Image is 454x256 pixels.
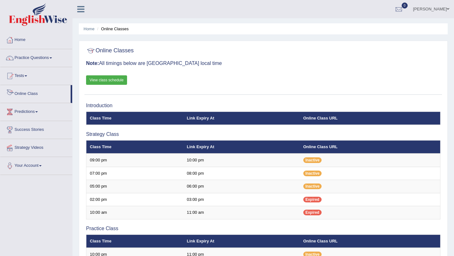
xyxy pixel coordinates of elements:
th: Link Expiry At [183,235,300,248]
td: 08:00 pm [183,167,300,180]
a: Home [84,26,95,31]
span: Inactive [303,183,322,189]
h3: Practice Class [86,226,440,231]
li: Online Classes [96,26,129,32]
span: Inactive [303,171,322,176]
span: Expired [303,210,322,215]
th: Online Class URL [300,112,440,125]
th: Online Class URL [300,140,440,154]
a: Strategy Videos [0,139,72,155]
td: 07:00 pm [86,167,183,180]
td: 10:00 pm [183,154,300,167]
a: Predictions [0,103,72,119]
td: 11:00 am [183,206,300,219]
td: 02:00 pm [86,193,183,206]
a: Tests [0,67,72,83]
th: Link Expiry At [183,140,300,154]
th: Class Time [86,112,183,125]
th: Class Time [86,140,183,154]
span: Inactive [303,157,322,163]
td: 10:00 am [86,206,183,219]
h3: Introduction [86,103,440,108]
h3: All timings below are [GEOGRAPHIC_DATA] local time [86,61,440,66]
td: 09:00 pm [86,154,183,167]
td: 03:00 pm [183,193,300,206]
a: Success Stories [0,121,72,137]
a: Online Class [0,85,71,101]
span: Expired [303,197,322,202]
th: Link Expiry At [183,112,300,125]
a: Practice Questions [0,49,72,65]
a: Your Account [0,157,72,173]
span: 0 [402,3,408,9]
h2: Online Classes [86,46,134,55]
td: 06:00 pm [183,180,300,193]
th: Class Time [86,235,183,248]
th: Online Class URL [300,235,440,248]
a: Home [0,31,72,47]
td: 05:00 pm [86,180,183,193]
a: View class schedule [86,75,127,85]
b: Note: [86,61,99,66]
h3: Strategy Class [86,131,440,137]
